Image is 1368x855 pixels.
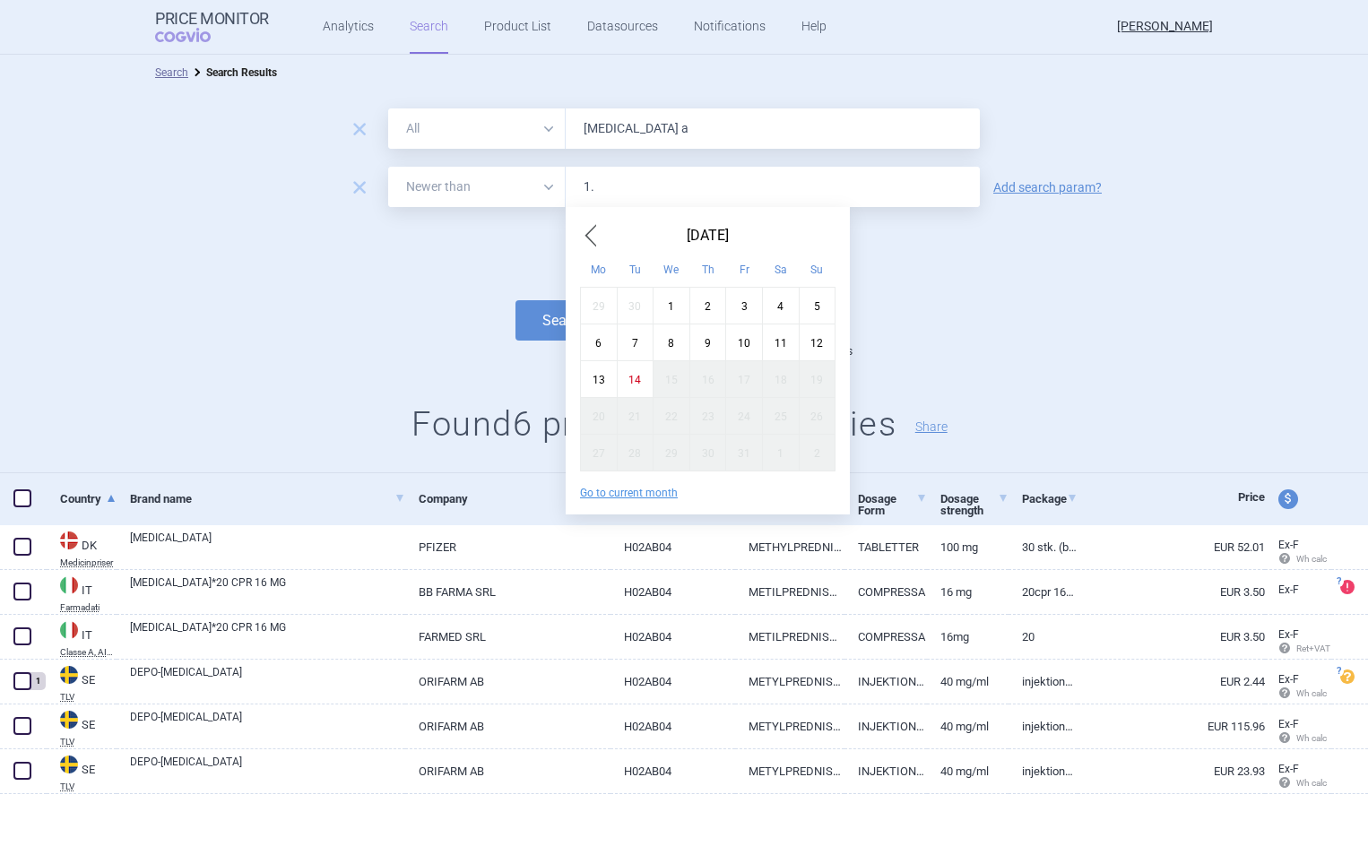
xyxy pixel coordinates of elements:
button: Share [915,420,948,433]
a: TABLETTER [844,525,927,569]
div: Mon Oct 27 2025 [581,434,618,471]
span: Ex-factory price [1278,539,1299,551]
a: METILPREDNISOLONE [735,615,844,659]
div: Thu Oct 30 2025 [689,434,726,471]
div: Sat Oct 25 2025 [762,397,799,434]
a: Dosage Form [858,477,927,532]
abbr: Medicinpriser — Danish Medicine Agency. Erhverv Medicinpriser database for bussines. [60,558,117,567]
a: 40 mg/ml [927,749,1009,793]
div: Thu Oct 23 2025 [689,397,726,434]
a: METYLPREDNISOLON [735,704,844,748]
div: Tue Oct 14 2025 [617,360,654,397]
span: Wh calc [1278,778,1327,788]
a: PFIZER [405,525,610,569]
div: Sun Nov 02 2025 [799,434,836,471]
a: [MEDICAL_DATA]*20 CPR 16 MG [130,619,405,652]
div: Fri Oct 24 2025 [726,397,763,434]
a: COMPRESSA [844,570,927,614]
div: Sat Oct 11 2025 [762,324,799,360]
div: Tue Oct 21 2025 [617,397,654,434]
span: Ret+VAT calc [1278,643,1347,653]
a: H02AB04 [610,525,735,569]
a: METHYLPREDNISOLON [735,525,844,569]
a: H02AB04 [610,704,735,748]
div: Thu Oct 02 2025 [689,287,726,324]
a: INJEKTIONSVÄTSKA, SUSPENSION [844,660,927,704]
div: Sun Oct 12 2025 [799,324,836,360]
strong: Price Monitor [155,10,269,28]
a: ? [1340,669,1362,684]
span: COGVIO [155,28,236,42]
a: EUR 3.50 [1078,570,1265,614]
a: H02AB04 [610,615,735,659]
a: 16 mg [927,570,1009,614]
div: Sun Oct 05 2025 [799,287,836,324]
div: Tue Oct 07 2025 [617,324,654,360]
a: ITITClasse A, AIFA [47,619,117,657]
img: Sweden [60,666,78,684]
a: Injektionsflaska, 10 x 1 ml [1009,749,1077,793]
a: METYLPREDNISOLON [735,660,844,704]
a: [MEDICAL_DATA] [130,530,405,562]
div: Sat Nov 01 2025 [762,434,799,471]
div: Sat Oct 18 2025 [762,360,799,397]
div: Sun Oct 19 2025 [799,360,836,397]
a: Price MonitorCOGVIO [155,10,269,44]
abbr: Saturday [775,263,787,276]
a: 100 mg [927,525,1009,569]
a: METILPREDNISOLONE [735,570,844,614]
div: Sun Oct 26 2025 [799,397,836,434]
div: Mon Oct 13 2025 [581,360,618,397]
div: Wed Oct 15 2025 [654,360,690,397]
span: ? [1333,576,1344,587]
span: Ex-factory price [1278,673,1299,686]
div: 1 [30,672,46,690]
span: Wh calc [1278,554,1327,564]
a: 20 [1009,615,1077,659]
a: Ex-F Wh calc [1265,532,1331,574]
a: H02AB04 [610,570,735,614]
a: ? [1340,580,1362,594]
a: EUR 3.50 [1078,615,1265,659]
a: Company [419,477,610,521]
a: Injektionsflaska, 1 ml [1009,660,1077,704]
div: Fri Oct 03 2025 [726,287,763,324]
button: Search [515,300,613,341]
button: Go to current month [580,486,678,500]
a: Dosage strength [940,477,1009,532]
a: DEPO-[MEDICAL_DATA] [130,709,405,741]
a: H02AB04 [610,660,735,704]
div: Fri Oct 17 2025 [726,360,763,397]
a: [MEDICAL_DATA]*20 CPR 16 MG [130,574,405,607]
a: EUR 52.01 [1078,525,1265,569]
div: Wed Oct 22 2025 [654,397,690,434]
span: ? [1333,666,1344,677]
strong: Search Results [206,66,277,79]
a: Ex-F Ret+VAT calc [1265,622,1331,663]
abbr: Friday [740,263,749,276]
a: Add search param? [993,181,1102,194]
abbr: Monday [591,263,606,276]
a: Ex-F Wh calc [1265,712,1331,753]
a: Ex-F [1265,577,1331,604]
img: Italy [60,621,78,639]
div: Wed Oct 08 2025 [654,324,690,360]
a: EUR 2.44 [1078,660,1265,704]
a: INJEKTIONSVÄTSKA, SUSPENSION [844,704,927,748]
a: EUR 115.96 [1078,704,1265,748]
a: DEPO-[MEDICAL_DATA] [130,664,405,696]
div: Thu Oct 09 2025 [689,324,726,360]
a: SESETLV [47,664,117,702]
a: 20CPR 16MG [1009,570,1077,614]
a: Search [155,66,188,79]
abbr: TLV — Online database developed by the Dental and Pharmaceuticals Benefits Agency, Sweden. [60,782,117,791]
abbr: Classe A, AIFA — List of medicinal products published by the Italian Medicines Agency (Group/Fasc... [60,648,117,657]
div: Tue Sep 30 2025 [617,287,654,324]
a: EUR 23.93 [1078,749,1265,793]
abbr: TLV — Online database developed by the Dental and Pharmaceuticals Benefits Agency, Sweden. [60,738,117,747]
a: FARMED SRL [405,615,610,659]
div: Sat Oct 04 2025 [762,287,799,324]
abbr: TLV — Online database developed by the Dental and Pharmaceuticals Benefits Agency, Sweden. [60,693,117,702]
a: METYLPREDNISOLON [735,749,844,793]
a: Ex-F Wh calc [1265,756,1331,798]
